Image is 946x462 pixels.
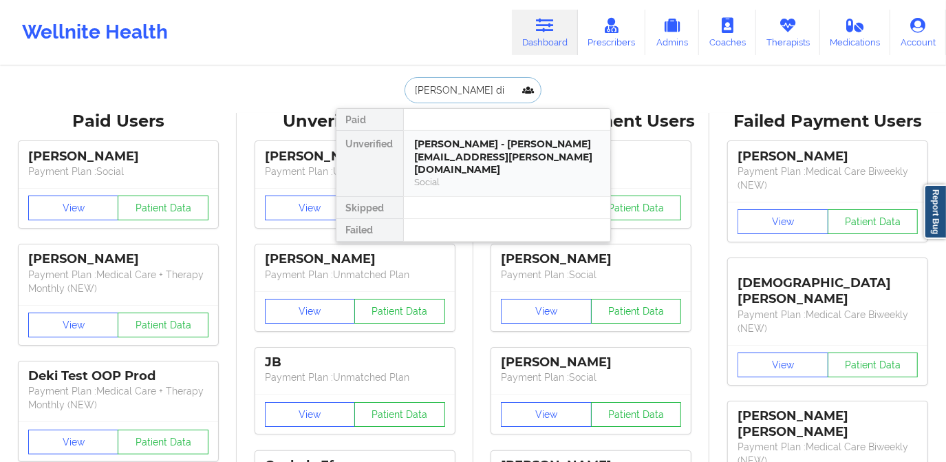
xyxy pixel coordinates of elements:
p: Payment Plan : Medical Care + Therapy Monthly (NEW) [28,384,208,412]
button: View [501,299,592,324]
div: [DEMOGRAPHIC_DATA][PERSON_NAME] [738,265,918,307]
a: Therapists [756,10,820,55]
div: [PERSON_NAME] [501,251,681,267]
button: Patient Data [118,430,208,454]
p: Payment Plan : Unmatched Plan [265,165,445,178]
div: Deki Test OOP Prod [28,368,208,384]
div: Unverified Users [246,111,464,132]
button: Patient Data [354,402,445,427]
div: [PERSON_NAME] [265,251,445,267]
button: View [738,353,828,377]
div: Skipped [336,197,403,219]
a: Dashboard [512,10,578,55]
div: Paid Users [10,111,227,132]
button: Patient Data [118,313,208,337]
div: Failed Payment Users [719,111,936,132]
a: Coaches [699,10,756,55]
p: Payment Plan : Medical Care Biweekly (NEW) [738,308,918,335]
button: Patient Data [828,209,918,234]
button: View [28,313,119,337]
a: Prescribers [578,10,646,55]
div: [PERSON_NAME] [28,149,208,165]
div: [PERSON_NAME] [PERSON_NAME] [738,408,918,440]
div: [PERSON_NAME] - [PERSON_NAME][EMAIL_ADDRESS][PERSON_NAME][DOMAIN_NAME] [415,138,599,176]
div: Failed [336,219,403,241]
button: View [738,209,828,234]
p: Payment Plan : Medical Care + Therapy Monthly (NEW) [28,268,208,295]
p: Payment Plan : Social [501,370,681,384]
p: Payment Plan : Unmatched Plan [265,370,445,384]
div: [PERSON_NAME] [265,149,445,165]
button: View [265,299,356,324]
button: View [28,430,119,454]
p: Payment Plan : Medical Care Biweekly (NEW) [738,165,918,192]
button: Patient Data [118,196,208,220]
div: JB [265,355,445,370]
a: Medications [820,10,891,55]
button: Patient Data [591,299,682,324]
button: View [265,196,356,220]
button: View [28,196,119,220]
div: Social [415,176,599,188]
p: Payment Plan : Social [501,268,681,282]
div: Paid [336,109,403,131]
a: Report Bug [924,185,946,239]
button: Patient Data [828,353,918,377]
div: [PERSON_NAME] [28,251,208,267]
div: [PERSON_NAME] [501,355,681,370]
a: Admins [645,10,699,55]
button: Patient Data [354,299,445,324]
button: View [265,402,356,427]
a: Account [890,10,946,55]
div: [PERSON_NAME] [738,149,918,165]
button: Patient Data [591,196,682,220]
p: Payment Plan : Unmatched Plan [265,268,445,282]
p: Payment Plan : Social [28,165,208,178]
button: View [501,402,592,427]
button: Patient Data [591,402,682,427]
div: Unverified [336,131,403,197]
